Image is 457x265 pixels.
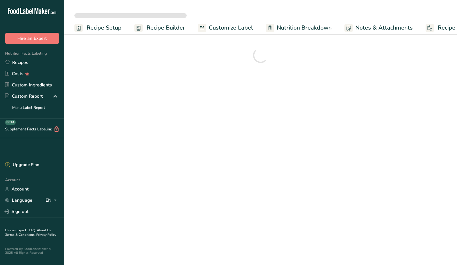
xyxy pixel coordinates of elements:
[5,195,32,206] a: Language
[277,23,332,32] span: Nutrition Breakdown
[5,33,59,44] button: Hire an Expert
[344,21,413,35] a: Notes & Attachments
[5,93,43,100] div: Custom Report
[5,120,16,125] div: BETA
[147,23,185,32] span: Recipe Builder
[5,228,28,233] a: Hire an Expert .
[87,23,122,32] span: Recipe Setup
[198,21,253,35] a: Customize Label
[5,228,51,237] a: About Us .
[5,162,39,168] div: Upgrade Plan
[209,23,253,32] span: Customize Label
[29,228,37,233] a: FAQ .
[355,23,413,32] span: Notes & Attachments
[134,21,185,35] a: Recipe Builder
[36,233,56,237] a: Privacy Policy
[5,233,36,237] a: Terms & Conditions .
[5,247,59,255] div: Powered By FoodLabelMaker © 2025 All Rights Reserved
[266,21,332,35] a: Nutrition Breakdown
[74,21,122,35] a: Recipe Setup
[46,197,59,204] div: EN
